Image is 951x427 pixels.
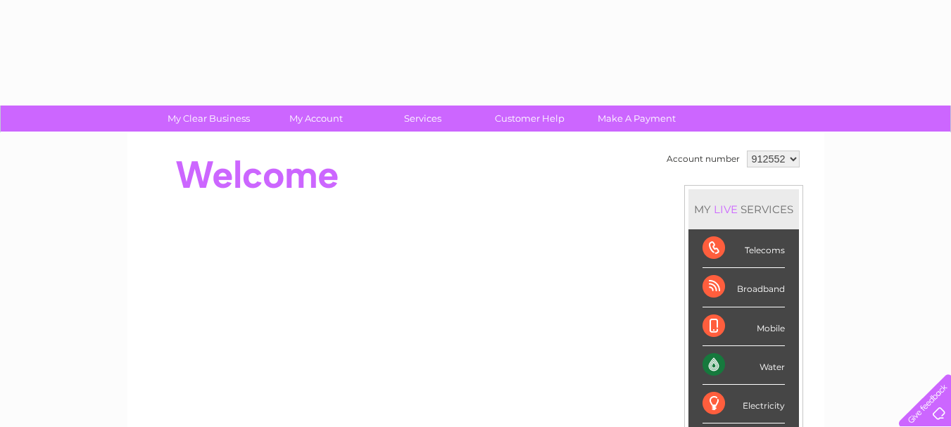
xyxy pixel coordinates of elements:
td: Account number [663,147,743,171]
div: Broadband [703,268,785,307]
div: Water [703,346,785,385]
div: LIVE [711,203,741,216]
a: Customer Help [472,106,588,132]
a: Services [365,106,481,132]
a: My Account [258,106,374,132]
a: My Clear Business [151,106,267,132]
a: Make A Payment [579,106,695,132]
div: MY SERVICES [688,189,799,229]
div: Electricity [703,385,785,423]
div: Mobile [703,307,785,346]
div: Telecoms [703,229,785,268]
